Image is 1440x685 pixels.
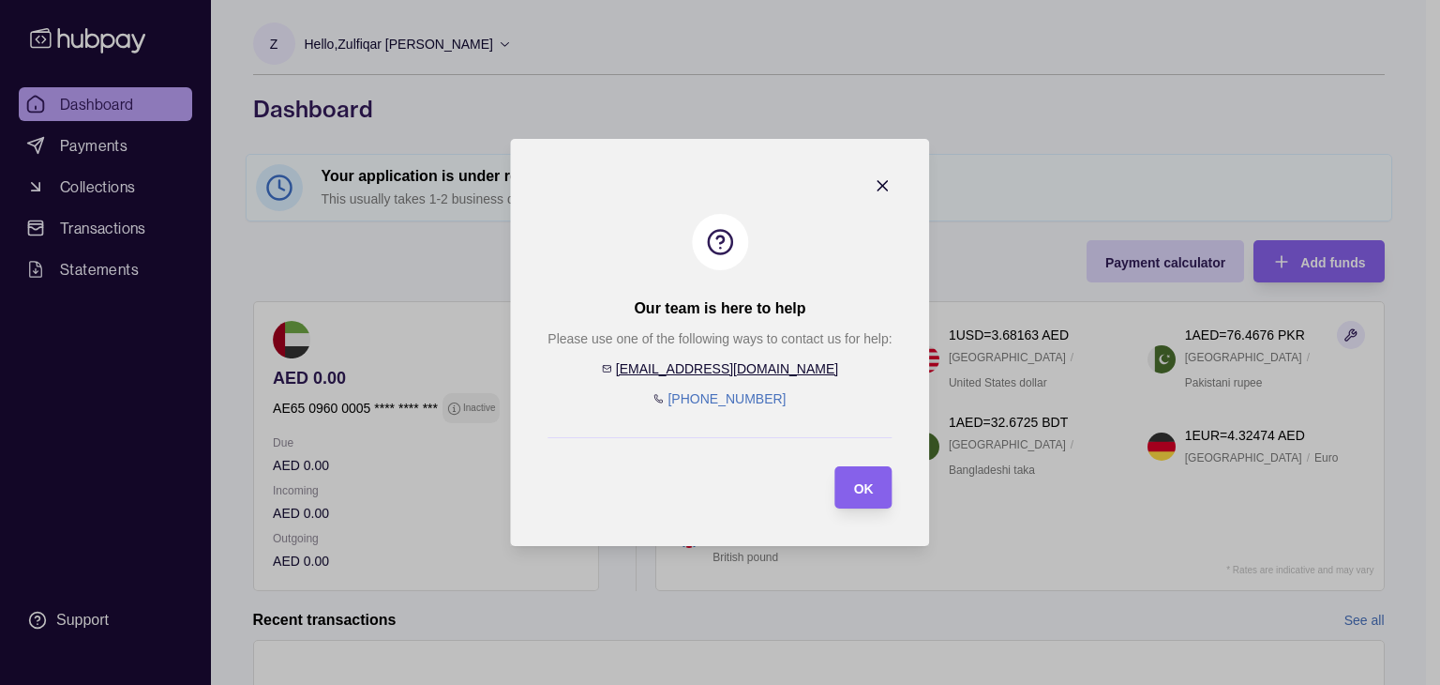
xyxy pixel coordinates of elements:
[835,466,892,509] button: OK
[616,361,838,376] a: [EMAIL_ADDRESS][DOMAIN_NAME]
[547,328,892,349] p: Please use one of the following ways to contact us for help:
[634,298,805,319] h2: Our team is here to help
[854,481,874,496] span: OK
[667,391,786,406] a: [PHONE_NUMBER]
